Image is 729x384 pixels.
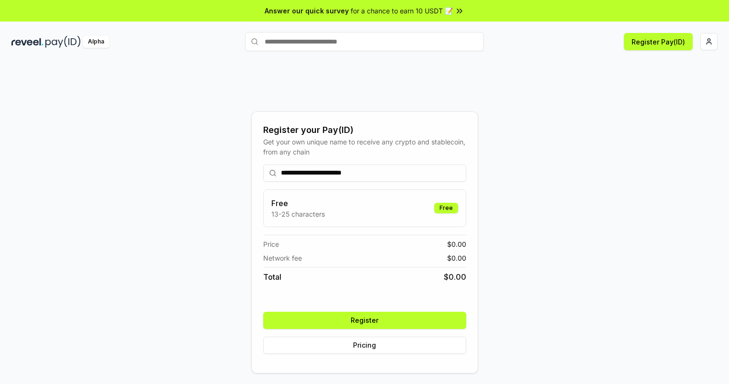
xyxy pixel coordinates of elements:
[444,271,466,283] span: $ 0.00
[351,6,453,16] span: for a chance to earn 10 USDT 📝
[263,337,466,354] button: Pricing
[83,36,109,48] div: Alpha
[45,36,81,48] img: pay_id
[11,36,43,48] img: reveel_dark
[271,197,325,209] h3: Free
[447,239,466,249] span: $ 0.00
[624,33,693,50] button: Register Pay(ID)
[447,253,466,263] span: $ 0.00
[263,253,302,263] span: Network fee
[263,271,281,283] span: Total
[263,312,466,329] button: Register
[263,123,466,137] div: Register your Pay(ID)
[265,6,349,16] span: Answer our quick survey
[434,203,458,213] div: Free
[263,239,279,249] span: Price
[263,137,466,157] div: Get your own unique name to receive any crypto and stablecoin, from any chain
[271,209,325,219] p: 13-25 characters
